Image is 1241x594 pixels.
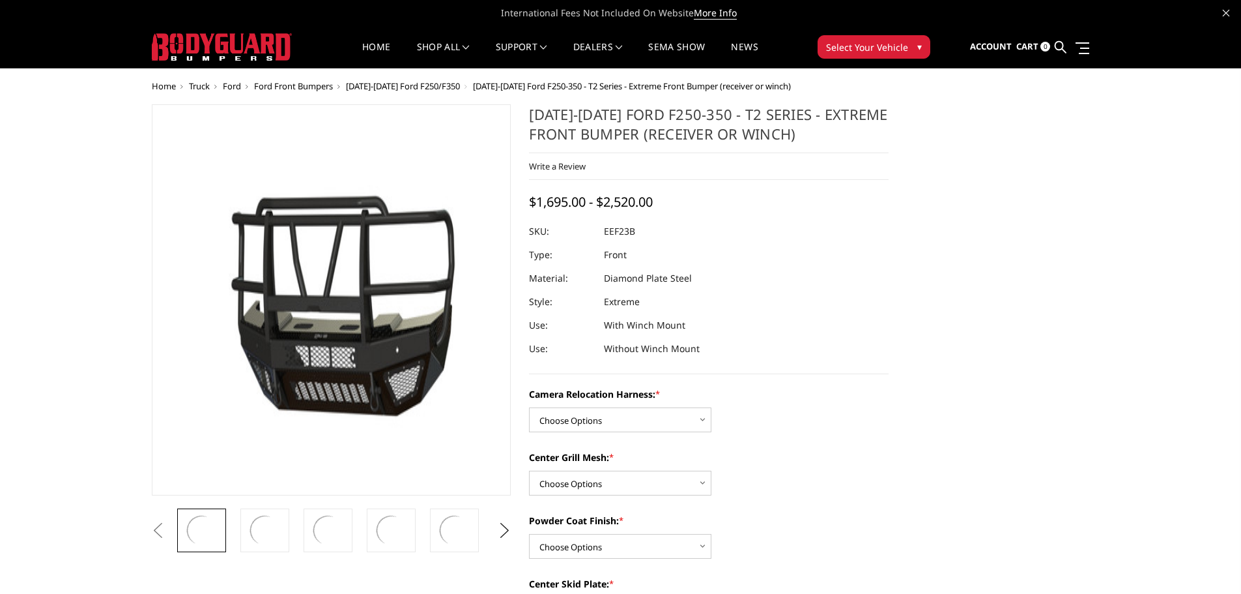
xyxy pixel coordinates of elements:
[604,267,692,290] dd: Diamond Plate Steel
[1016,29,1050,65] a: Cart 0
[818,35,930,59] button: Select Your Vehicle
[604,314,685,337] dd: With Winch Mount
[156,108,507,492] img: 2023-2026 Ford F250-350 - T2 Series - Extreme Front Bumper (receiver or winch)
[694,7,737,20] a: More Info
[529,337,594,361] dt: Use:
[346,80,460,92] a: [DATE]-[DATE] Ford F250/F350
[529,577,889,591] label: Center Skid Plate:
[731,42,758,68] a: News
[152,33,292,61] img: BODYGUARD BUMPERS
[436,512,472,548] img: 2023-2026 Ford F250-350 - T2 Series - Extreme Front Bumper (receiver or winch)
[970,29,1012,65] a: Account
[529,160,586,172] a: Write a Review
[529,193,653,211] span: $1,695.00 - $2,520.00
[310,512,346,548] img: 2023-2026 Ford F250-350 - T2 Series - Extreme Front Bumper (receiver or winch)
[473,80,791,92] span: [DATE]-[DATE] Ford F250-350 - T2 Series - Extreme Front Bumper (receiver or winch)
[529,451,889,464] label: Center Grill Mesh:
[917,40,922,53] span: ▾
[494,521,514,541] button: Next
[189,80,210,92] a: Truck
[1016,40,1038,52] span: Cart
[604,290,640,314] dd: Extreme
[826,40,908,54] span: Select Your Vehicle
[529,267,594,290] dt: Material:
[648,42,705,68] a: SEMA Show
[184,512,220,548] img: 2023-2026 Ford F250-350 - T2 Series - Extreme Front Bumper (receiver or winch)
[573,42,623,68] a: Dealers
[529,387,889,401] label: Camera Relocation Harness:
[152,80,176,92] a: Home
[529,290,594,314] dt: Style:
[529,314,594,337] dt: Use:
[529,104,889,153] h1: [DATE]-[DATE] Ford F250-350 - T2 Series - Extreme Front Bumper (receiver or winch)
[604,220,635,243] dd: EEF23B
[223,80,241,92] a: Ford
[496,42,547,68] a: Support
[529,243,594,267] dt: Type:
[1040,42,1050,52] span: 0
[604,337,700,361] dd: Without Winch Mount
[529,514,889,527] label: Powder Coat Finish:
[970,40,1012,52] span: Account
[529,220,594,243] dt: SKU:
[373,512,409,548] img: 2023-2026 Ford F250-350 - T2 Series - Extreme Front Bumper (receiver or winch)
[152,104,511,496] a: 2023-2026 Ford F250-350 - T2 Series - Extreme Front Bumper (receiver or winch)
[417,42,470,68] a: shop all
[149,521,168,541] button: Previous
[604,243,627,267] dd: Front
[247,512,283,548] img: 2023-2026 Ford F250-350 - T2 Series - Extreme Front Bumper (receiver or winch)
[362,42,390,68] a: Home
[254,80,333,92] a: Ford Front Bumpers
